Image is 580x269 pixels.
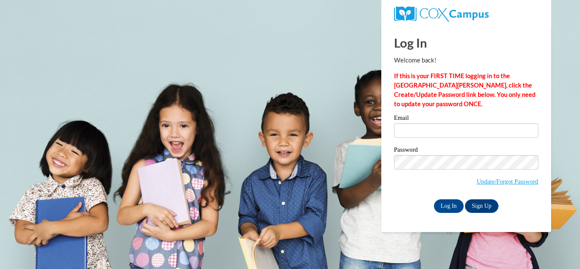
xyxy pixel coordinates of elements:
[394,6,489,22] img: COX Campus
[394,34,538,51] h1: Log In
[477,178,538,185] a: Update/Forgot Password
[434,199,464,213] input: Log In
[465,199,498,213] a: Sign Up
[394,147,538,155] label: Password
[394,72,535,108] strong: If this is your FIRST TIME logging in to the [GEOGRAPHIC_DATA][PERSON_NAME], click the Create/Upd...
[394,115,538,123] label: Email
[394,10,489,17] a: COX Campus
[394,56,538,65] p: Welcome back!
